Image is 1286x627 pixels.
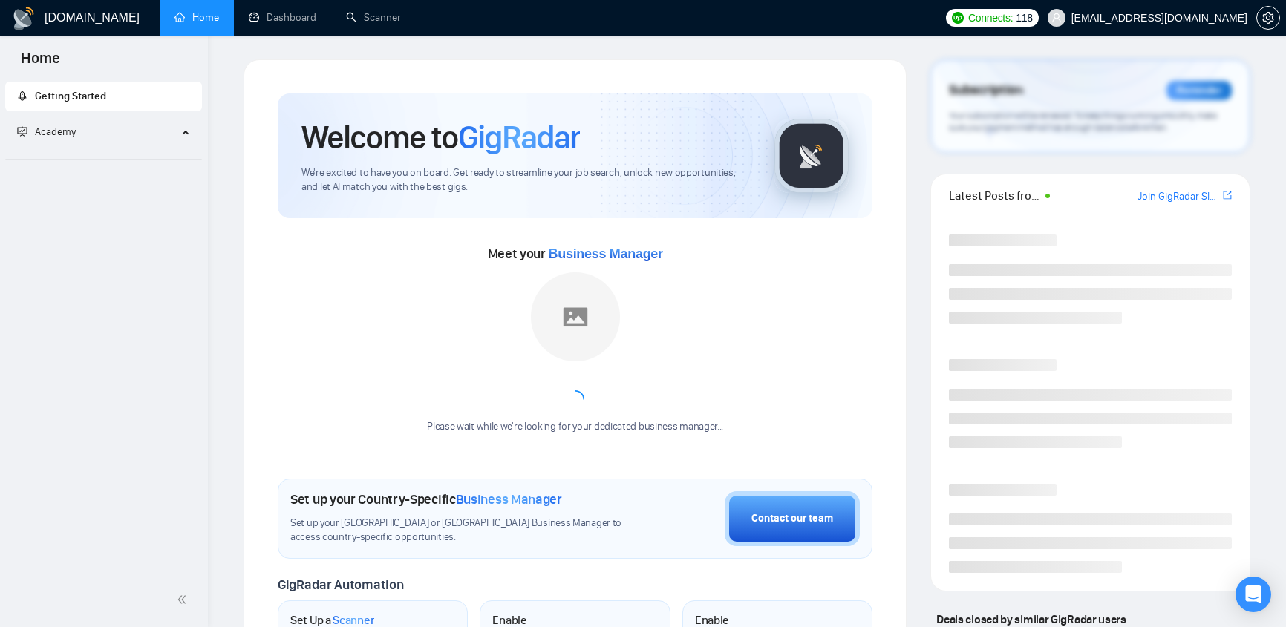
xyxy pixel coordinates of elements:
span: GigRadar Automation [278,577,403,593]
div: Reminder [1166,81,1232,100]
span: Meet your [488,246,663,262]
span: Academy [17,125,76,138]
li: Academy Homepage [5,153,202,163]
button: setting [1256,6,1280,30]
span: GigRadar [458,117,580,157]
span: Connects: [968,10,1013,26]
span: Academy [35,125,76,138]
span: user [1051,13,1062,23]
span: export [1223,189,1232,201]
span: rocket [17,91,27,101]
span: 118 [1016,10,1032,26]
img: placeholder.png [531,272,620,361]
span: We're excited to have you on board. Get ready to streamline your job search, unlock new opportuni... [301,166,751,194]
span: fund-projection-screen [17,126,27,137]
a: export [1223,188,1232,203]
span: setting [1257,12,1279,24]
button: Contact our team [725,491,860,546]
div: Please wait while we're looking for your dedicated business manager... [418,420,732,434]
span: Your subscription will be renewed. To keep things running smoothly, make sure your payment method... [949,110,1216,134]
div: Contact our team [751,511,833,527]
a: Join GigRadar Slack Community [1138,188,1220,205]
span: double-left [177,592,192,607]
span: Getting Started [35,90,106,102]
span: Latest Posts from the GigRadar Community [949,186,1041,205]
img: logo [12,7,36,30]
div: Open Intercom Messenger [1236,577,1271,612]
span: Business Manager [456,491,562,508]
h1: Welcome to [301,117,580,157]
a: dashboardDashboard [249,11,316,24]
span: Home [9,47,72,79]
a: homeHome [174,11,219,24]
span: Subscription [949,78,1022,103]
img: gigradar-logo.png [774,119,849,193]
li: Getting Started [5,82,202,111]
h1: Set up your Country-Specific [290,491,562,508]
span: Set up your [GEOGRAPHIC_DATA] or [GEOGRAPHIC_DATA] Business Manager to access country-specific op... [290,516,632,545]
a: setting [1256,12,1280,24]
span: loading [563,387,587,412]
span: Business Manager [549,246,663,261]
img: upwork-logo.png [952,12,964,24]
a: searchScanner [346,11,401,24]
